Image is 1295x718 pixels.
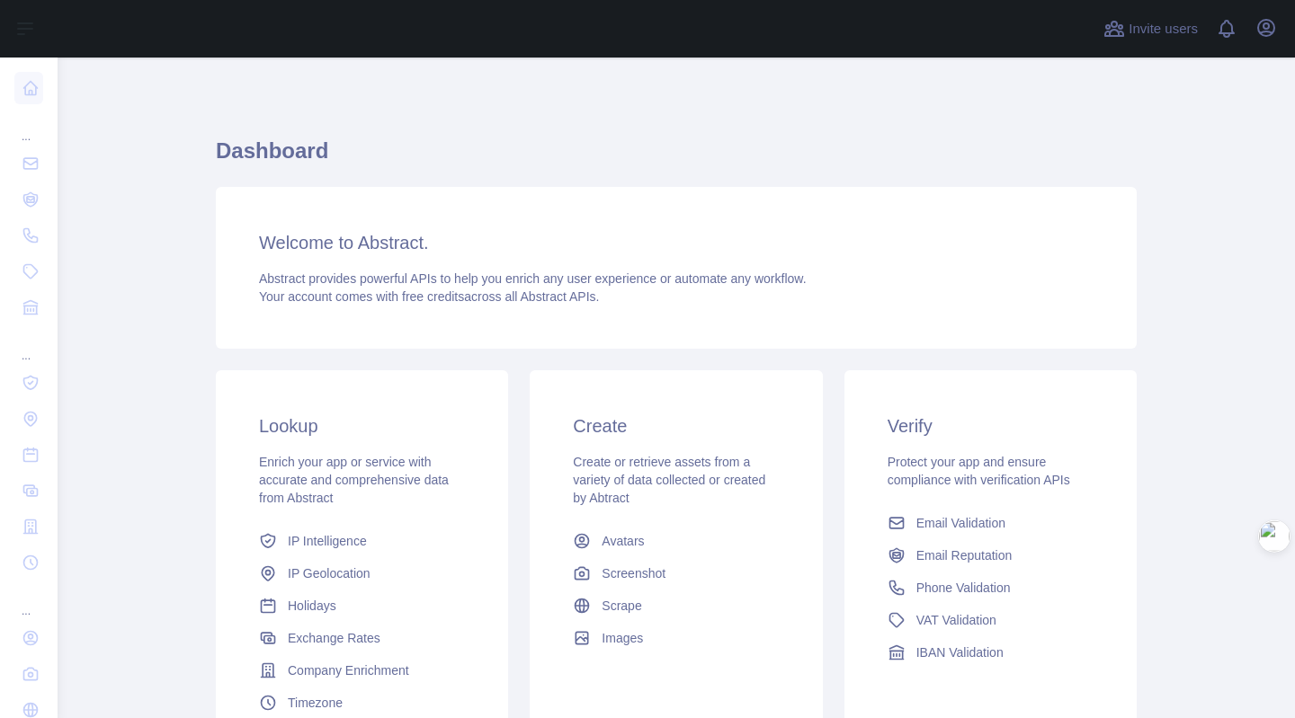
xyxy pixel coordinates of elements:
[1129,19,1198,40] span: Invite users
[14,327,43,363] div: ...
[888,455,1070,487] span: Protect your app and ensure compliance with verification APIs
[402,289,464,304] span: free credits
[566,525,786,557] a: Avatars
[566,557,786,589] a: Screenshot
[566,622,786,654] a: Images
[916,579,1011,597] span: Phone Validation
[252,525,472,557] a: IP Intelligence
[880,572,1101,604] a: Phone Validation
[888,413,1094,439] h3: Verify
[252,654,472,687] a: Company Enrichment
[880,539,1101,572] a: Email Reputation
[288,694,343,712] span: Timezone
[573,455,765,505] span: Create or retrieve assets from a variety of data collected or created by Abtract
[880,604,1101,636] a: VAT Validation
[1100,14,1201,43] button: Invite users
[259,289,599,304] span: Your account comes with across all Abstract APIs.
[916,643,1004,661] span: IBAN Validation
[252,589,472,622] a: Holidays
[259,413,465,439] h3: Lookup
[916,546,1013,564] span: Email Reputation
[602,597,641,615] span: Scrape
[14,108,43,144] div: ...
[573,413,779,439] h3: Create
[880,636,1101,669] a: IBAN Validation
[252,622,472,654] a: Exchange Rates
[916,514,1005,532] span: Email Validation
[252,557,472,589] a: IP Geolocation
[259,230,1094,255] h3: Welcome to Abstract.
[288,564,371,582] span: IP Geolocation
[880,507,1101,539] a: Email Validation
[602,564,665,582] span: Screenshot
[566,589,786,622] a: Scrape
[288,597,336,615] span: Holidays
[259,455,449,505] span: Enrich your app or service with accurate and comprehensive data from Abstract
[288,629,380,647] span: Exchange Rates
[14,582,43,618] div: ...
[288,661,409,679] span: Company Enrichment
[602,532,644,550] span: Avatars
[216,137,1137,180] h1: Dashboard
[259,271,807,286] span: Abstract provides powerful APIs to help you enrich any user experience or automate any workflow.
[288,532,367,550] span: IP Intelligence
[916,611,996,629] span: VAT Validation
[602,629,643,647] span: Images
